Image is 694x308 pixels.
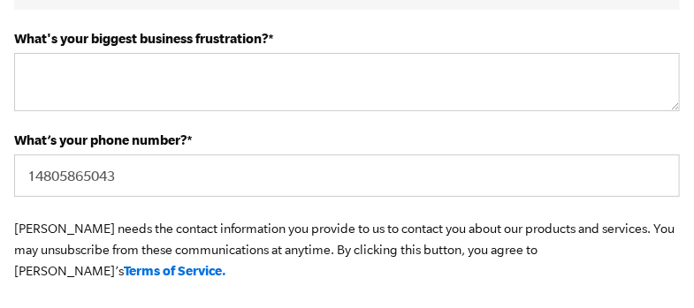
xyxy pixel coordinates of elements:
span: What's your biggest business frustration? [14,31,268,46]
iframe: Chat Widget [606,223,694,308]
span: What’s your phone number? [14,132,187,147]
a: Terms of Service. [124,263,226,278]
p: [PERSON_NAME] needs the contact information you provide to us to contact you about our products a... [14,218,680,282]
